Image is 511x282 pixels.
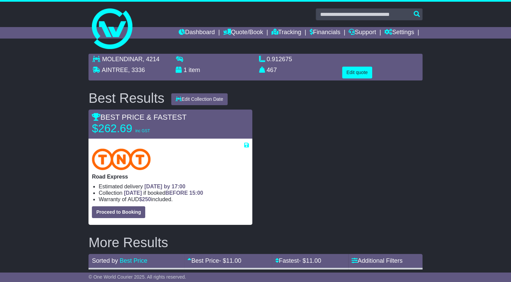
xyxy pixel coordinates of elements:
span: item [188,67,200,73]
span: - $ [219,257,241,264]
a: Settings [384,27,414,39]
a: Additional Filters [352,257,403,264]
span: inc GST [135,128,150,133]
span: 467 [267,67,277,73]
span: 11.00 [306,257,321,264]
a: Dashboard [179,27,215,39]
span: 1 [183,67,187,73]
li: Collection [99,190,249,196]
span: BEFORE [165,190,188,196]
span: MOLENDINAR [102,56,143,63]
span: BEST PRICE & FASTEST [92,113,186,121]
span: © One World Courier 2025. All rights reserved. [88,274,186,280]
button: Edit Collection Date [171,93,228,105]
button: Edit quote [342,67,372,78]
span: Sorted by [92,257,118,264]
span: 11.00 [226,257,241,264]
span: - $ [299,257,321,264]
img: TNT Domestic: Road Express [92,148,151,170]
a: Financials [310,27,340,39]
a: Support [349,27,376,39]
div: Best Results [85,91,168,105]
a: Quote/Book [223,27,263,39]
span: [DATE] [124,190,142,196]
span: AINTREE [102,67,128,73]
span: , 3336 [128,67,145,73]
a: Fastest- $11.00 [275,257,321,264]
a: Tracking [272,27,301,39]
button: Proceed to Booking [92,206,145,218]
span: if booked [124,190,203,196]
a: Best Price- $11.00 [187,257,241,264]
span: 0.912675 [267,56,292,63]
span: $ [139,196,151,202]
span: [DATE] by 17:00 [144,184,185,189]
p: $262.69 [92,122,176,135]
span: 250 [142,196,151,202]
h2: More Results [88,235,423,250]
p: Road Express [92,173,249,180]
span: 15:00 [189,190,203,196]
span: , 4214 [143,56,159,63]
li: Estimated delivery [99,183,249,190]
a: Best Price [120,257,147,264]
li: Warranty of AUD included. [99,196,249,203]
